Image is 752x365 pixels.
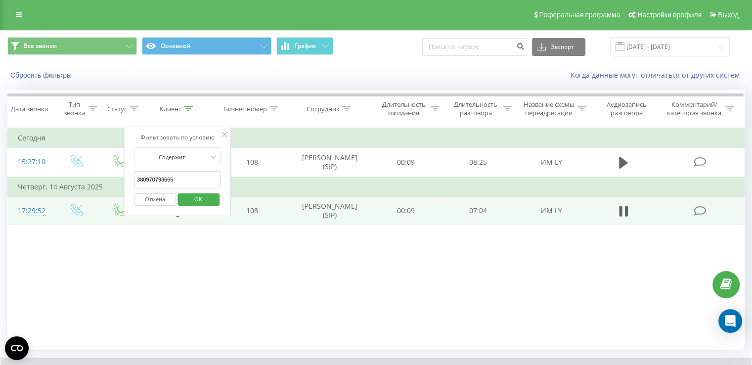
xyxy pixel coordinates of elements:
[370,148,442,177] td: 00:09
[11,105,48,113] div: Дата звонка
[62,100,86,117] div: Тип звонка
[18,201,44,221] div: 17:29:52
[215,196,289,225] td: 108
[290,148,370,177] td: [PERSON_NAME] (SIP)
[532,38,585,56] button: Экспорт
[5,336,29,360] button: Open CMP widget
[451,100,500,117] div: Длительность разговора
[637,11,702,19] span: Настройки профиля
[215,148,289,177] td: 108
[290,196,370,225] td: [PERSON_NAME] (SIP)
[7,37,137,55] button: Все звонки
[134,193,176,206] button: Отмена
[523,100,575,117] div: Название схемы переадресации
[718,309,742,333] div: Open Intercom Messenger
[224,105,267,113] div: Бизнес номер
[442,148,514,177] td: 08:25
[295,43,316,49] span: График
[422,38,527,56] input: Поиск по номеру
[571,70,745,80] a: Когда данные могут отличаться от других систем
[379,100,429,117] div: Длительность ожидания
[307,105,340,113] div: Сотрудник
[370,196,442,225] td: 00:09
[514,148,588,177] td: ИМ LY
[539,11,620,19] span: Реферальная программа
[8,177,745,197] td: Четверг, 14 Августа 2025
[598,100,656,117] div: Аудиозапись разговора
[177,193,220,206] button: OK
[18,152,44,172] div: 15:27:10
[24,42,57,50] span: Все звонки
[442,196,514,225] td: 07:04
[514,196,588,225] td: ИМ LY
[107,105,127,113] div: Статус
[8,128,745,148] td: Сегодня
[142,37,271,55] button: Основной
[160,105,181,113] div: Клиент
[184,191,212,207] span: OK
[134,133,221,142] div: Фильтровать по условию
[276,37,333,55] button: График
[718,11,739,19] span: Выход
[134,171,221,188] input: Введите значение
[7,71,77,80] button: Сбросить фильтры
[665,100,723,117] div: Комментарий/категория звонка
